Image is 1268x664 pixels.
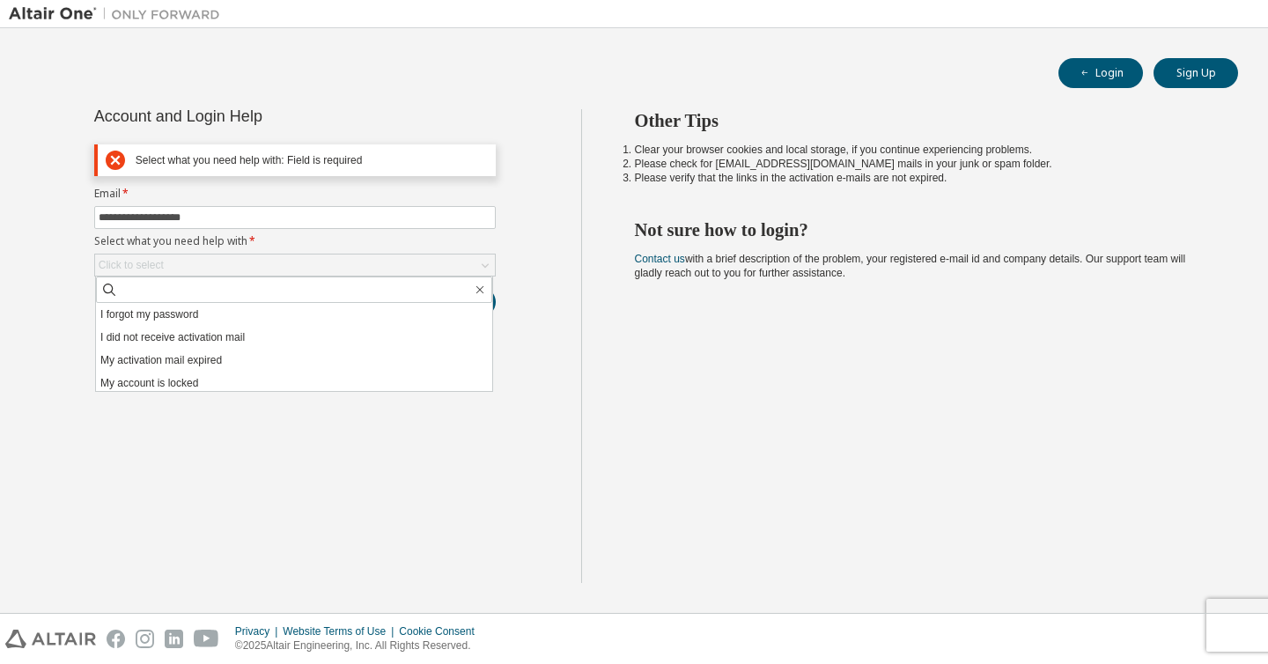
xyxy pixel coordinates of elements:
li: Clear your browser cookies and local storage, if you continue experiencing problems. [635,143,1207,157]
img: linkedin.svg [165,630,183,648]
img: instagram.svg [136,630,154,648]
li: Please verify that the links in the activation e-mails are not expired. [635,171,1207,185]
span: with a brief description of the problem, your registered e-mail id and company details. Our suppo... [635,253,1186,279]
div: Cookie Consent [399,624,484,638]
h2: Not sure how to login? [635,218,1207,241]
h2: Other Tips [635,109,1207,132]
img: youtube.svg [194,630,219,648]
img: facebook.svg [107,630,125,648]
div: Account and Login Help [94,109,416,123]
p: © 2025 Altair Engineering, Inc. All Rights Reserved. [235,638,485,653]
div: Click to select [95,255,495,276]
img: altair_logo.svg [5,630,96,648]
div: Click to select [99,258,164,272]
div: Website Terms of Use [283,624,399,638]
label: Email [94,187,496,201]
li: I forgot my password [96,303,492,326]
div: Privacy [235,624,283,638]
li: Please check for [EMAIL_ADDRESS][DOMAIN_NAME] mails in your junk or spam folder. [635,157,1207,171]
img: Altair One [9,5,229,23]
a: Contact us [635,253,685,265]
div: Select what you need help with: Field is required [136,154,488,167]
button: Sign Up [1154,58,1238,88]
button: Login [1058,58,1143,88]
label: Select what you need help with [94,234,496,248]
